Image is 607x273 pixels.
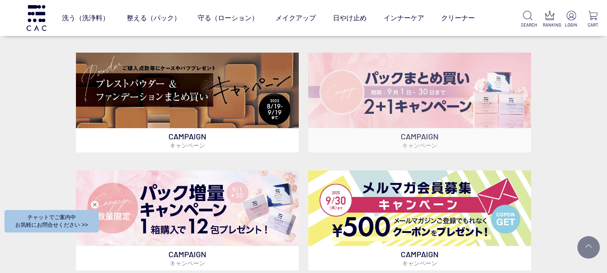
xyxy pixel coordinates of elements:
p: CAMPAIGN [76,246,299,270]
a: 日やけ止め [333,6,367,30]
a: クリーナー [441,6,475,30]
span: キャンペーン [402,260,437,267]
a: 守る（ローション） [198,6,258,30]
p: CAMPAIGN [76,128,299,152]
p: SEARCH [521,22,535,28]
span: キャンペーン [402,142,437,149]
p: RANKING [543,22,557,28]
p: LOGIN [564,22,578,28]
a: ベースメイクキャンペーン ベースメイクキャンペーン CAMPAIGNキャンペーン [76,53,299,152]
a: RANKING [543,11,557,28]
a: インナーケア [384,6,424,30]
img: logo [25,5,48,31]
p: CAMPAIGN [308,246,532,270]
a: LOGIN [564,11,578,28]
p: CAMPAIGN [308,128,532,152]
p: CART [586,22,600,28]
span: キャンペーン [170,142,205,149]
a: パックキャンペーン2+1 パックキャンペーン2+1 CAMPAIGNキャンペーン [308,53,532,152]
img: メルマガ会員募集 [308,170,532,246]
img: パックキャンペーン2+1 [308,53,532,128]
a: SEARCH [521,11,535,28]
a: 整える（パック） [127,6,181,30]
span: キャンペーン [170,260,205,267]
img: ベースメイクキャンペーン [76,53,299,128]
img: パック増量キャンペーン [76,170,299,246]
a: CART [586,11,600,28]
a: メイクアップ [275,6,316,30]
a: 洗う（洗浄料） [62,6,109,30]
a: パック増量キャンペーン パック増量キャンペーン CAMPAIGNキャンペーン [76,170,299,270]
a: メルマガ会員募集 メルマガ会員募集 CAMPAIGNキャンペーン [308,170,532,270]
